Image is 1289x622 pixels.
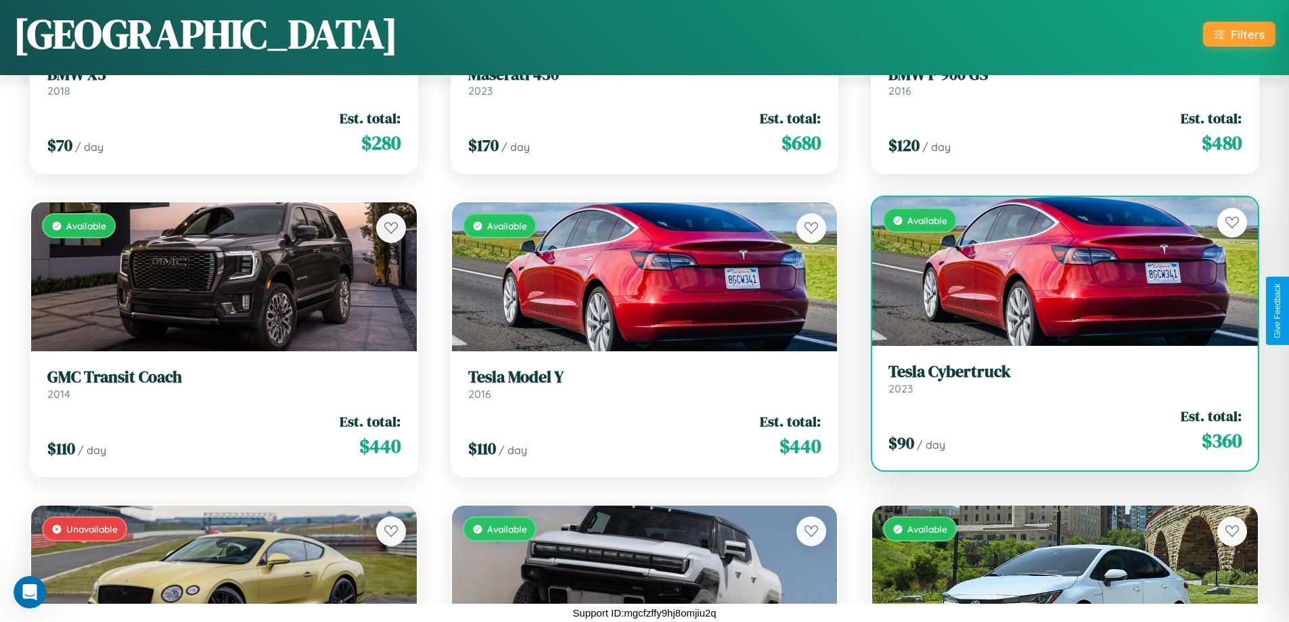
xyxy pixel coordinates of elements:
[47,368,401,387] h3: GMC Transit Coach
[1181,406,1242,426] span: Est. total:
[888,134,920,156] span: $ 120
[1203,22,1275,47] button: Filters
[501,140,530,154] span: / day
[75,140,104,154] span: / day
[468,134,499,156] span: $ 170
[359,432,401,460] span: $ 440
[888,432,914,454] span: $ 90
[361,129,401,156] span: $ 280
[917,438,945,451] span: / day
[487,523,527,535] span: Available
[66,523,118,535] span: Unavailable
[779,432,821,460] span: $ 440
[47,65,401,98] a: BMW X32018
[907,215,947,226] span: Available
[14,576,46,608] iframe: Intercom live chat
[888,362,1242,382] h3: Tesla Cybertruck
[487,220,527,231] span: Available
[340,412,401,431] span: Est. total:
[888,362,1242,395] a: Tesla Cybertruck2023
[468,437,496,460] span: $ 110
[888,65,1242,98] a: BMW F 900 GS2016
[1202,427,1242,454] span: $ 360
[468,84,493,97] span: 2023
[66,220,106,231] span: Available
[1181,108,1242,128] span: Est. total:
[1202,129,1242,156] span: $ 480
[47,84,70,97] span: 2018
[499,443,527,457] span: / day
[922,140,951,154] span: / day
[340,108,401,128] span: Est. total:
[1273,284,1282,338] div: Give Feedback
[907,523,947,535] span: Available
[47,134,72,156] span: $ 70
[14,6,398,62] h1: [GEOGRAPHIC_DATA]
[468,368,821,387] h3: Tesla Model Y
[468,65,821,98] a: Maserati 4302023
[888,382,913,395] span: 2023
[47,437,75,460] span: $ 110
[47,387,70,401] span: 2014
[468,387,491,401] span: 2016
[47,368,401,401] a: GMC Transit Coach2014
[1231,27,1265,41] div: Filters
[760,412,821,431] span: Est. total:
[782,129,821,156] span: $ 680
[888,84,911,97] span: 2016
[572,604,716,622] p: Support ID: mgcfzffy9hj8omjiu2q
[468,368,821,401] a: Tesla Model Y2016
[78,443,106,457] span: / day
[760,108,821,128] span: Est. total:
